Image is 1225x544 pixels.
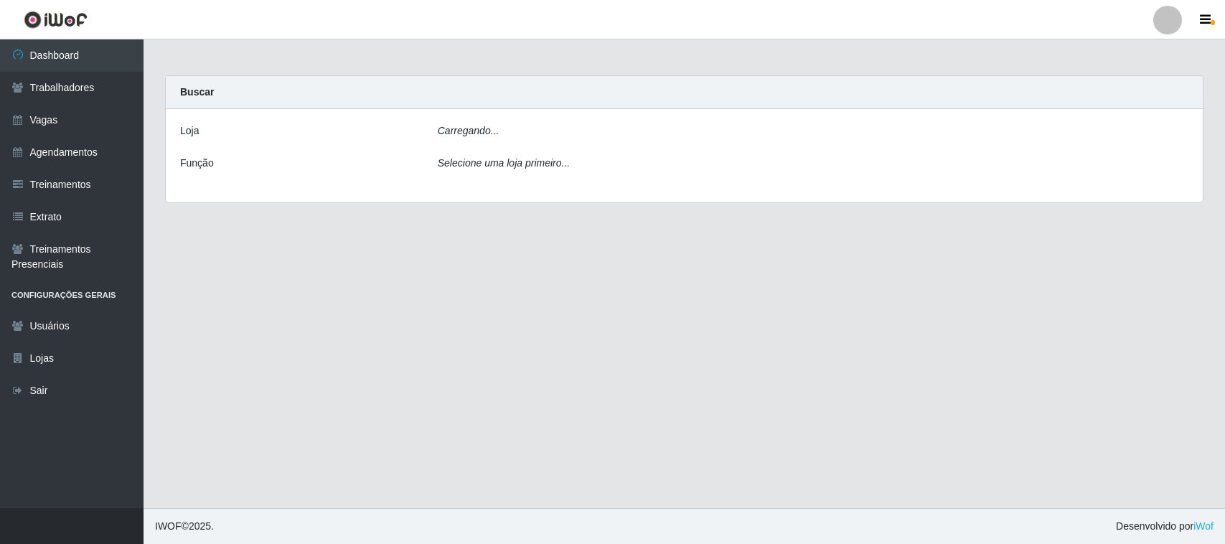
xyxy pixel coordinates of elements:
span: IWOF [155,520,182,532]
i: Selecione uma loja primeiro... [438,157,570,169]
strong: Buscar [180,86,214,98]
label: Loja [180,123,199,139]
i: Carregando... [438,125,499,136]
img: CoreUI Logo [24,11,88,29]
a: iWof [1193,520,1214,532]
span: © 2025 . [155,519,214,534]
span: Desenvolvido por [1116,519,1214,534]
label: Função [180,156,214,171]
